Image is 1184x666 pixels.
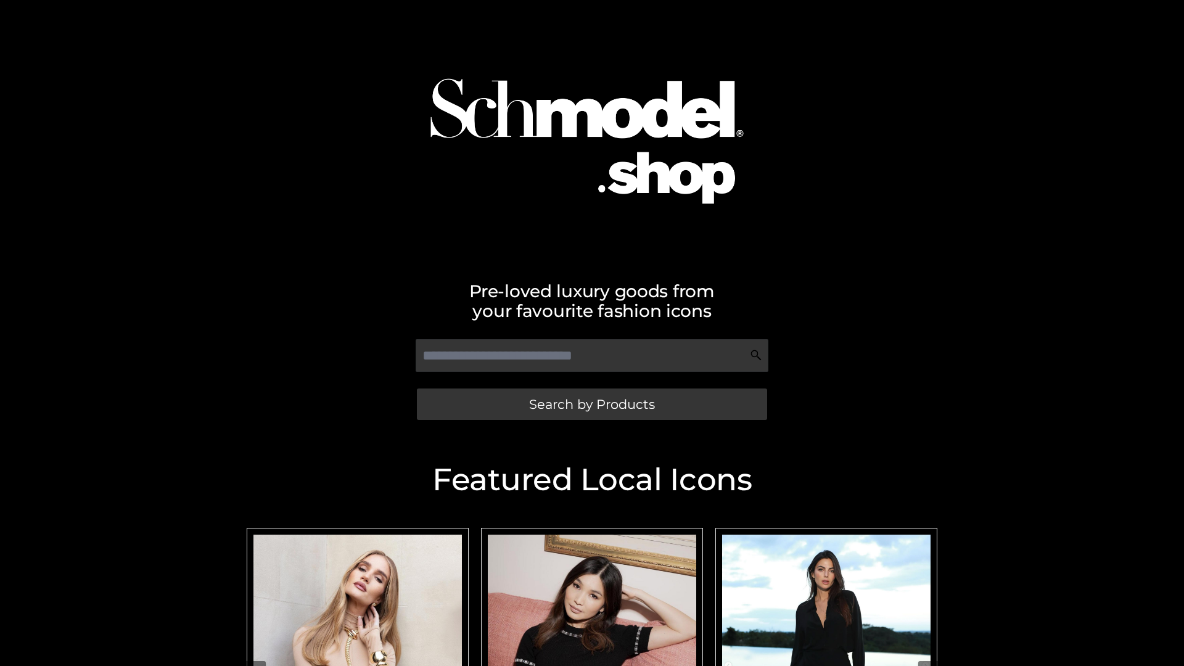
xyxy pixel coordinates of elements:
img: Search Icon [750,349,762,361]
a: Search by Products [417,388,767,420]
span: Search by Products [529,398,655,411]
h2: Featured Local Icons​ [240,464,943,495]
h2: Pre-loved luxury goods from your favourite fashion icons [240,281,943,321]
